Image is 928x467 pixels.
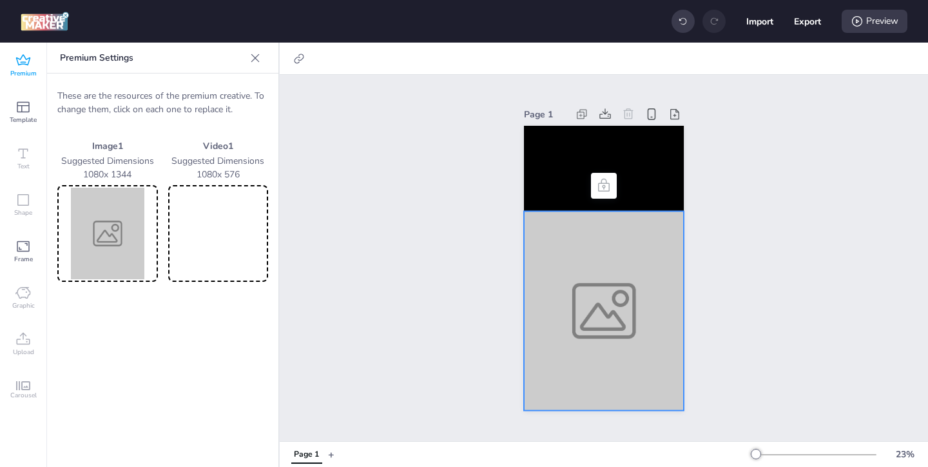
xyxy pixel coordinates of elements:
[57,168,158,181] p: 1080 x 1344
[21,12,69,31] img: logo Creative Maker
[285,443,328,466] div: Tabs
[10,390,37,401] span: Carousel
[10,68,37,79] span: Premium
[17,161,30,172] span: Text
[294,449,319,461] div: Page 1
[794,8,821,35] button: Export
[60,188,155,279] img: Preview
[10,115,37,125] span: Template
[13,347,34,357] span: Upload
[746,8,773,35] button: Import
[168,168,269,181] p: 1080 x 576
[14,208,32,218] span: Shape
[328,443,334,466] button: +
[842,10,907,33] div: Preview
[14,254,33,264] span: Frame
[889,448,920,461] div: 23 %
[57,89,268,116] p: These are the resources of the premium creative. To change them, click on each one to replace it.
[57,154,158,168] p: Suggested Dimensions
[524,108,568,121] div: Page 1
[60,43,245,74] p: Premium Settings
[12,301,35,311] span: Graphic
[168,139,269,153] p: Video 1
[57,139,158,153] p: Image 1
[168,154,269,168] p: Suggested Dimensions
